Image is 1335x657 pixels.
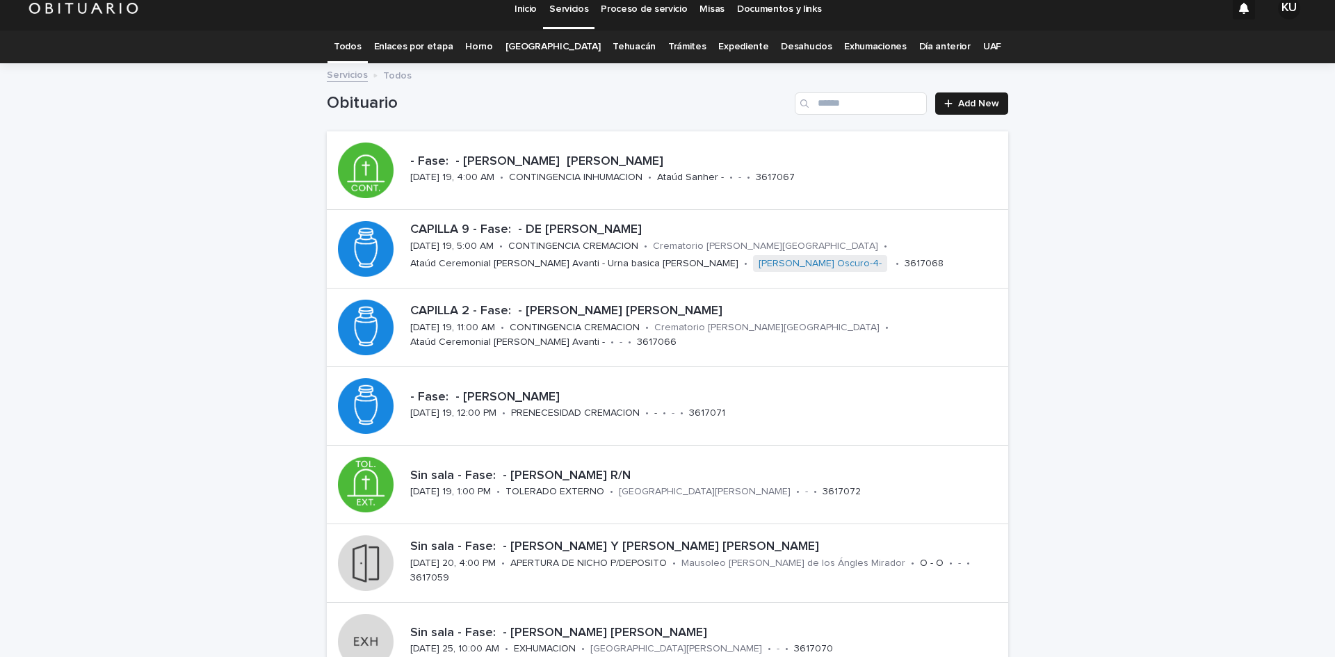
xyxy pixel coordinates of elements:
[499,241,503,252] p: •
[510,558,667,569] p: APERTURA DE NICHO P/DEPOSITO
[768,643,771,655] p: •
[672,558,676,569] p: •
[805,486,808,498] p: -
[410,540,1003,555] p: Sin sala - Fase: - [PERSON_NAME] Y [PERSON_NAME] [PERSON_NAME]
[919,31,971,63] a: Día anterior
[668,31,706,63] a: Trámites
[505,486,604,498] p: TOLERADO EXTERNO
[672,407,674,419] p: -
[958,99,999,108] span: Add New
[637,336,677,348] p: 3617066
[681,558,905,569] p: Mausoleo [PERSON_NAME] de los Ángles Mirador
[410,486,491,498] p: [DATE] 19, 1:00 PM
[781,31,832,63] a: Desahucios
[327,524,1008,603] a: Sin sala - Fase: - [PERSON_NAME] Y [PERSON_NAME] [PERSON_NAME][DATE] 20, 4:00 PM•APERTURA DE NICH...
[327,131,1008,210] a: - Fase: - [PERSON_NAME] [PERSON_NAME][DATE] 19, 4:00 AM•CONTINGENCIA INHUMACION•Ataúd Sanher -•-•...
[410,469,1003,484] p: Sin sala - Fase: - [PERSON_NAME] R/N
[794,643,833,655] p: 3617070
[610,486,613,498] p: •
[510,322,640,334] p: CONTINGENCIA CREMACION
[410,241,494,252] p: [DATE] 19, 5:00 AM
[465,31,492,63] a: Horno
[935,92,1008,115] a: Add New
[814,486,817,498] p: •
[777,643,779,655] p: -
[823,486,861,498] p: 3617072
[645,322,649,334] p: •
[410,304,1003,319] p: CAPILLA 2 - Fase: - [PERSON_NAME] [PERSON_NAME]
[327,66,368,82] a: Servicios
[744,258,747,270] p: •
[514,643,576,655] p: EXHUMACION
[920,558,944,569] p: O - O
[334,31,361,63] a: Todos
[628,336,631,348] p: •
[410,390,875,405] p: - Fase: - [PERSON_NAME]
[654,407,657,419] p: -
[410,322,495,334] p: [DATE] 19, 11:00 AM
[844,31,906,63] a: Exhumaciones
[327,289,1008,367] a: CAPILLA 2 - Fase: - [PERSON_NAME] [PERSON_NAME][DATE] 19, 11:00 AM•CONTINGENCIA CREMACION•Cremato...
[885,322,889,334] p: •
[747,172,750,184] p: •
[508,241,638,252] p: CONTINGENCIA CREMACION
[896,258,899,270] p: •
[619,486,791,498] p: [GEOGRAPHIC_DATA][PERSON_NAME]
[644,241,647,252] p: •
[966,558,970,569] p: •
[410,572,449,584] p: 3617059
[958,558,961,569] p: -
[648,172,652,184] p: •
[327,367,1008,446] a: - Fase: - [PERSON_NAME][DATE] 19, 12:00 PM•PRENECESIDAD CREMACION•-•-•3617071
[729,172,733,184] p: •
[653,241,878,252] p: Crematorio [PERSON_NAME][GEOGRAPHIC_DATA]
[501,322,504,334] p: •
[654,322,880,334] p: Crematorio [PERSON_NAME][GEOGRAPHIC_DATA]
[759,258,882,270] a: [PERSON_NAME] Oscuro-4-
[327,210,1008,289] a: CAPILLA 9 - Fase: - DE [PERSON_NAME][DATE] 19, 5:00 AM•CONTINGENCIA CREMACION•Crematorio [PERSON_...
[645,407,649,419] p: •
[500,172,503,184] p: •
[410,336,605,348] p: Ataúd Ceremonial [PERSON_NAME] Avanti -
[680,407,683,419] p: •
[383,67,412,82] p: Todos
[657,172,724,184] p: Ataúd Sanher -
[501,558,505,569] p: •
[949,558,953,569] p: •
[374,31,453,63] a: Enlaces por etapa
[327,446,1008,524] a: Sin sala - Fase: - [PERSON_NAME] R/N[DATE] 19, 1:00 PM•TOLERADO EXTERNO•[GEOGRAPHIC_DATA][PERSON_...
[663,407,666,419] p: •
[718,31,768,63] a: Expediente
[410,258,738,270] p: Ataúd Ceremonial [PERSON_NAME] Avanti - Urna basica [PERSON_NAME]
[613,31,656,63] a: Tehuacán
[410,172,494,184] p: [DATE] 19, 4:00 AM
[795,92,927,115] input: Search
[581,643,585,655] p: •
[496,486,500,498] p: •
[410,407,496,419] p: [DATE] 19, 12:00 PM
[410,643,499,655] p: [DATE] 25, 10:00 AM
[505,31,601,63] a: [GEOGRAPHIC_DATA]
[509,172,642,184] p: CONTINGENCIA INHUMACION
[620,336,622,348] p: -
[590,643,762,655] p: [GEOGRAPHIC_DATA][PERSON_NAME]
[410,558,496,569] p: [DATE] 20, 4:00 PM
[410,154,1003,170] p: - Fase: - [PERSON_NAME] [PERSON_NAME]
[502,407,505,419] p: •
[410,222,1003,238] p: CAPILLA 9 - Fase: - DE [PERSON_NAME]
[511,407,640,419] p: PRENECESIDAD CREMACION
[756,172,795,184] p: 3617067
[610,336,614,348] p: •
[911,558,914,569] p: •
[983,31,1001,63] a: UAF
[884,241,887,252] p: •
[505,643,508,655] p: •
[785,643,788,655] p: •
[905,258,944,270] p: 3617068
[796,486,800,498] p: •
[410,626,1003,641] p: Sin sala - Fase: - [PERSON_NAME] [PERSON_NAME]
[327,93,789,113] h1: Obituario
[738,172,741,184] p: -
[689,407,725,419] p: 3617071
